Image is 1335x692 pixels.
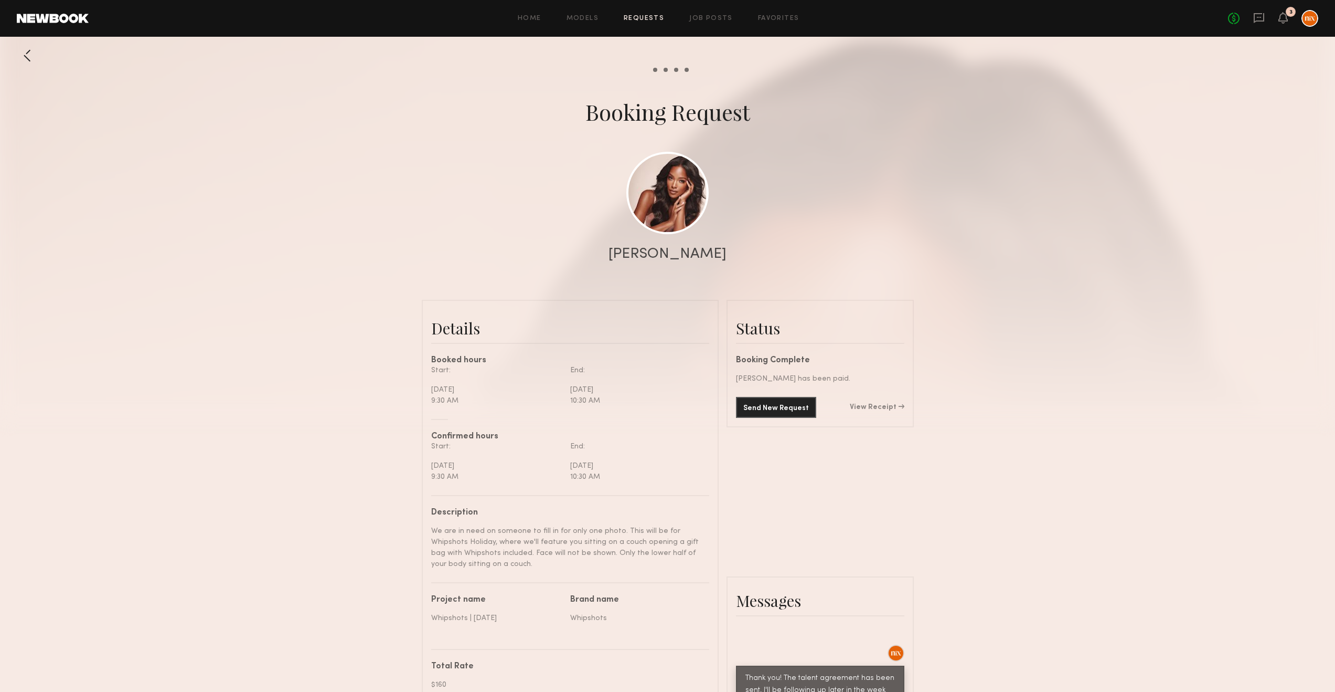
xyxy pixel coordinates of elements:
div: Booking Complete [736,357,904,365]
a: Favorites [758,15,799,22]
a: Requests [624,15,664,22]
div: 10:30 AM [570,471,701,483]
div: Details [431,318,709,339]
div: [DATE] [431,460,562,471]
div: 9:30 AM [431,395,562,406]
div: Booking Request [585,97,750,127]
div: Messages [736,590,904,611]
div: $160 [431,679,701,690]
div: Brand name [570,596,701,604]
div: Start: [431,365,562,376]
div: 9:30 AM [431,471,562,483]
div: Confirmed hours [431,433,709,441]
div: Description [431,509,701,517]
div: Whipshots | [DATE] [431,613,562,624]
div: [DATE] [431,384,562,395]
div: End: [570,365,701,376]
a: View Receipt [850,404,904,411]
a: Job Posts [689,15,733,22]
div: Total Rate [431,663,701,671]
div: Start: [431,441,562,452]
div: End: [570,441,701,452]
div: [PERSON_NAME] has been paid. [736,373,904,384]
div: We are in need on someone to fill in for only one photo. This will be for Whipshots Holiday, wher... [431,526,701,570]
div: 10:30 AM [570,395,701,406]
div: Booked hours [431,357,709,365]
div: 3 [1289,9,1293,15]
div: [PERSON_NAME] [608,247,727,261]
div: Project name [431,596,562,604]
div: Whipshots [570,613,701,624]
button: Send New Request [736,397,816,418]
div: Status [736,318,904,339]
div: [DATE] [570,384,701,395]
div: [DATE] [570,460,701,471]
a: Home [518,15,541,22]
a: Models [567,15,599,22]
